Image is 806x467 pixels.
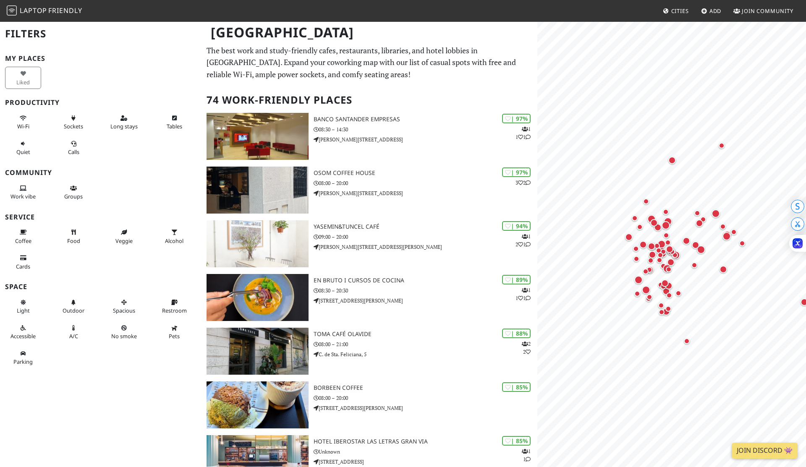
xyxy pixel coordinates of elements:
[48,6,82,15] span: Friendly
[55,111,92,133] button: Sockets
[502,221,531,231] div: | 94%
[314,438,537,445] h3: Hotel Iberostar Las Letras Gran Via
[314,116,537,123] h3: Banco Santander Empresas
[5,283,196,291] h3: Space
[657,307,667,317] div: Map marker
[718,222,728,232] div: Map marker
[729,227,739,237] div: Map marker
[314,404,537,412] p: [STREET_ADDRESS][PERSON_NAME]
[658,282,668,292] div: Map marker
[660,219,672,231] div: Map marker
[631,254,641,264] div: Map marker
[502,382,531,392] div: | 85%
[690,240,701,250] div: Map marker
[5,181,41,203] button: Work vibe
[664,290,674,300] div: Map marker
[689,260,699,270] div: Map marker
[156,321,192,343] button: Pets
[17,123,29,130] span: Stable Wi-Fi
[718,264,729,275] div: Map marker
[110,123,138,130] span: Long stays
[10,193,36,200] span: People working
[113,307,135,314] span: Spacious
[5,55,196,63] h3: My Places
[5,321,41,343] button: Accessible
[314,394,537,402] p: 08:00 – 20:00
[201,328,537,375] a: Toma Café Olavide | 88% 22 Toma Café Olavide 08:00 – 21:00 C. de Sta. Feliciana, 5
[522,340,531,356] p: 2 2
[658,261,668,271] div: Map marker
[314,340,537,348] p: 08:00 – 21:00
[5,21,196,47] h2: Filters
[7,5,17,16] img: LaptopFriendly
[663,280,674,291] div: Map marker
[314,125,537,133] p: 08:30 – 14:30
[5,137,41,159] button: Quiet
[5,213,196,221] h3: Service
[5,295,41,318] button: Light
[156,111,192,133] button: Tables
[632,289,642,299] div: Map marker
[654,255,665,265] div: Map marker
[709,7,722,15] span: Add
[681,235,692,246] div: Map marker
[692,208,702,218] div: Map marker
[314,297,537,305] p: [STREET_ADDRESS][PERSON_NAME]
[314,448,537,456] p: Unknown
[661,286,672,297] div: Map marker
[63,307,84,314] span: Outdoor area
[207,220,309,267] img: yasemin&tuncel café
[647,249,658,260] div: Map marker
[314,331,537,338] h3: Toma Café Olavide
[207,167,309,214] img: Osom Coffee House
[667,155,678,166] div: Map marker
[314,384,537,391] h3: Borbeen Coffee
[661,207,671,217] div: Map marker
[661,263,673,274] div: Map marker
[7,4,82,18] a: LaptopFriendly LaptopFriendly
[659,3,692,18] a: Cities
[314,223,537,230] h3: yasemin&tuncel café
[516,232,531,248] p: 1 2 1
[644,292,654,302] div: Map marker
[717,141,727,151] div: Map marker
[682,336,692,346] div: Map marker
[502,329,531,338] div: | 88%
[656,280,666,290] div: Map marker
[5,111,41,133] button: Wi-Fi
[656,300,666,310] div: Map marker
[55,321,92,343] button: A/C
[5,347,41,369] button: Parking
[730,3,797,18] a: Join Community
[659,278,670,289] div: Map marker
[115,237,133,245] span: Veggie
[502,167,531,177] div: | 97%
[201,113,537,160] a: Banco Santander Empresas | 97% 111 Banco Santander Empresas 08:30 – 14:30 [PERSON_NAME][STREET_AD...
[516,179,531,187] p: 3 2
[652,241,662,251] div: Map marker
[516,286,531,302] p: 1 1 1
[5,99,196,107] h3: Productivity
[314,243,537,251] p: [PERSON_NAME][STREET_ADDRESS][PERSON_NAME]
[64,123,83,130] span: Power sockets
[68,148,79,156] span: Video/audio calls
[314,458,537,466] p: [STREET_ADDRESS]
[314,277,537,284] h3: EN BRUTO I CURSOS DE COCINA
[664,244,675,255] div: Map marker
[17,307,30,314] span: Natural light
[314,287,537,295] p: 08:30 – 20:30
[201,167,537,214] a: Osom Coffee House | 97% 32 Osom Coffee House 08:00 – 20:00 [PERSON_NAME][STREET_ADDRESS]
[64,193,83,200] span: Group tables
[502,275,531,284] div: | 89%
[201,381,537,428] a: Borbeen Coffee | 85% Borbeen Coffee 08:00 – 20:00 [STREET_ADDRESS][PERSON_NAME]
[314,136,537,143] p: [PERSON_NAME][STREET_ADDRESS]
[314,170,537,177] h3: Osom Coffee House
[630,213,640,223] div: Map marker
[694,218,705,229] div: Map marker
[201,274,537,321] a: EN BRUTO I CURSOS DE COCINA | 89% 111 EN BRUTO I CURSOS DE COCINA 08:30 – 20:30 [STREET_ADDRESS][...
[167,123,182,130] span: Work-friendly tables
[641,266,651,277] div: Map marker
[710,208,722,219] div: Map marker
[20,6,47,15] span: Laptop
[635,222,645,232] div: Map marker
